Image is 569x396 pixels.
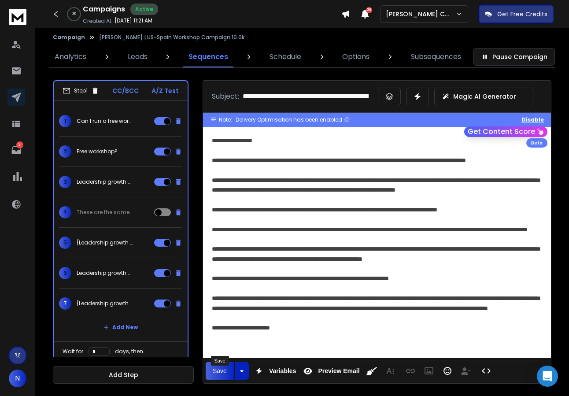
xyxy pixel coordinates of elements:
button: N [9,370,26,387]
p: Created At: [83,18,113,25]
p: Magic AI Generator [453,92,516,101]
span: 3 [59,176,71,188]
p: 0 % [72,11,76,17]
p: Free workshop? [77,148,118,155]
p: Leads [128,52,148,62]
span: Preview Email [316,367,361,375]
button: Preview Email [299,362,361,380]
span: 26 [366,7,372,13]
p: {Leadership growth at {{companyName}} — want a free workshop?|Intro <> {{firstName}} and [PERSON_... [77,300,133,307]
div: Open Intercom Messenger [537,366,558,387]
div: Beta [526,138,547,148]
div: Delivery Optimisation has been enabled [236,116,350,123]
button: Get Content Score [464,126,547,137]
p: days, then [115,348,143,355]
p: Options [342,52,369,62]
p: Get Free Credits [497,10,547,19]
li: Step1CC/BCCA/Z Test1Can I run a free workshop for your team?2Free workshop?3Leadership growth at ... [53,80,188,362]
span: Note: [219,116,232,123]
button: Code View [478,362,495,380]
span: 4 [59,206,71,218]
span: 5 [59,237,71,249]
div: Active [130,4,158,15]
button: Insert Link (⌘K) [402,362,419,380]
button: Clean HTML [363,362,380,380]
a: 3 [7,141,25,159]
p: Subsequences [411,52,461,62]
button: Insert Unsubscribe Link [458,362,474,380]
span: 6 [59,267,71,279]
span: Variables [267,367,298,375]
button: Emoticons [439,362,456,380]
p: Sequences [188,52,228,62]
a: Leads [122,46,153,67]
div: Save [211,356,229,366]
p: Leadership growth at {{companyName}} — want a free workshop? [77,270,133,277]
p: Wait for [63,348,83,355]
a: Subsequences [406,46,466,67]
a: Schedule [264,46,307,67]
button: Insert Image (⌘P) [421,362,437,380]
p: [PERSON_NAME] Consulting [386,10,456,19]
button: Campaign [53,34,85,41]
a: Analytics [49,46,92,67]
img: logo [9,9,26,25]
button: Get Free Credits [479,5,554,23]
p: Schedule [270,52,301,62]
p: {Leadership growth at {{companyName}} — want a free workshop?|Intro <> {{firstName}} and [PERSON_... [77,239,133,246]
span: 1 [59,115,71,127]
button: Pause Campaign [473,48,555,66]
p: [PERSON_NAME] | US-Spain Workshop Campaign 10.0k [99,34,244,41]
p: 3 [16,141,23,148]
p: CC/BCC [112,86,139,95]
span: 2 [59,145,71,158]
p: Can I run a free workshop for your team? [77,118,133,125]
button: Add Step [53,366,194,384]
div: Step 1 [63,87,99,95]
a: Options [337,46,375,67]
button: Magic AI Generator [434,88,533,105]
h1: Campaigns [83,4,125,15]
button: More Text [382,362,399,380]
p: These are the same tools I shared at World Bank… [77,209,133,216]
p: Subject: [212,91,239,102]
button: Save [206,362,234,380]
p: A/Z Test [151,86,179,95]
button: Variables [251,362,298,380]
p: Analytics [55,52,86,62]
a: Sequences [183,46,233,67]
p: [DATE] 11:21 AM [115,17,152,24]
button: Disable [521,116,544,123]
button: Add New [96,318,145,336]
p: Leadership growth at {{companyName}} — want a free workshop? [77,178,133,185]
span: 7 [59,297,71,310]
